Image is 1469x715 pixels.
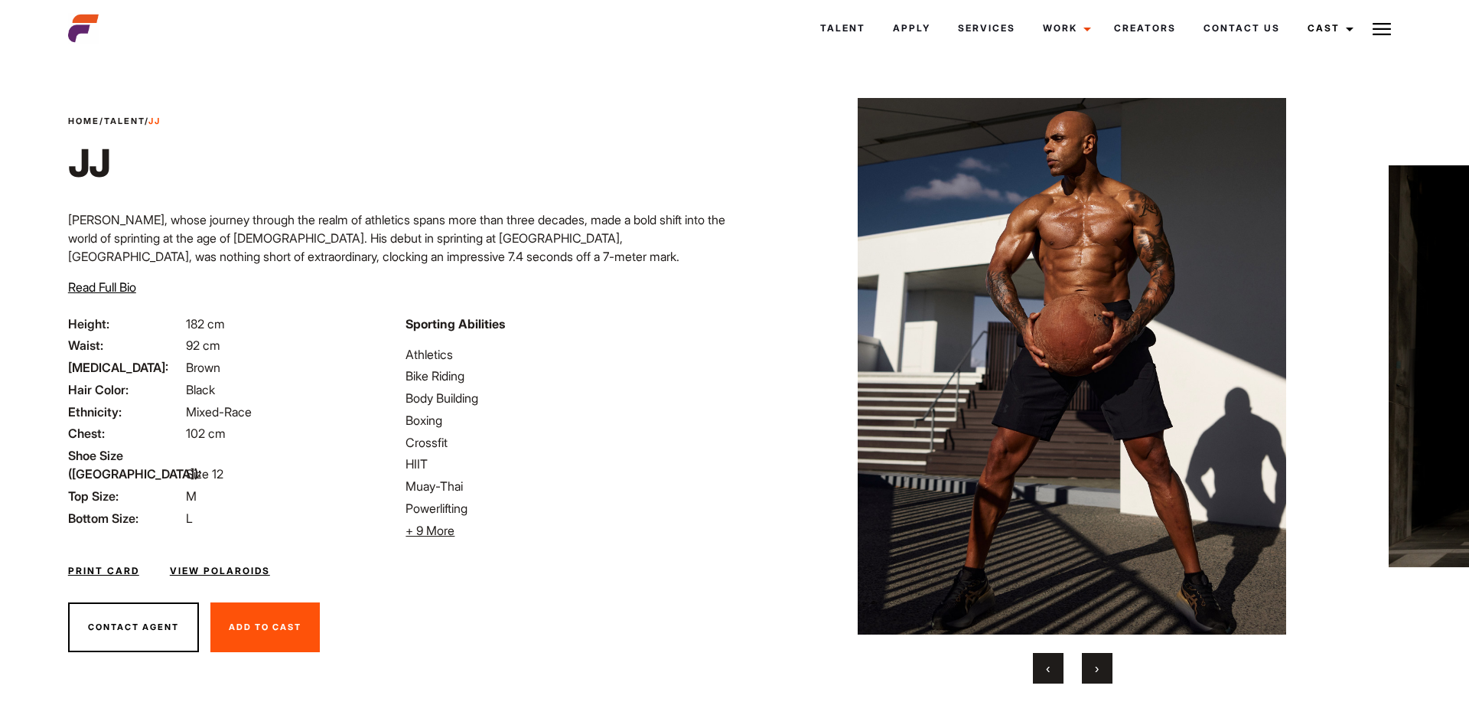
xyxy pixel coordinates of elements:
span: 102 cm [186,426,226,441]
li: Bike Riding [406,367,725,385]
a: Home [68,116,99,126]
a: Work [1029,8,1100,49]
span: Waist: [68,336,183,354]
span: [MEDICAL_DATA]: [68,358,183,377]
a: Talent [104,116,145,126]
span: Ethnicity: [68,403,183,421]
li: Athletics [406,345,725,364]
li: Boxing [406,411,725,429]
a: Services [944,8,1029,49]
strong: JJ [148,116,161,126]
span: L [186,511,193,526]
span: Top Size: [68,487,183,505]
img: cropped-aefm-brand-fav-22-square.png [68,13,99,44]
img: Burger icon [1373,20,1391,38]
a: Creators [1100,8,1190,49]
span: Add To Cast [229,622,301,632]
p: [PERSON_NAME], whose journey through the realm of athletics spans more than three decades, made a... [68,211,725,266]
span: Brown [186,360,220,375]
li: Powerlifting [406,499,725,517]
span: 92 cm [186,338,220,353]
li: Muay-Thai [406,477,725,495]
li: HIIT [406,455,725,473]
h1: JJ [68,140,161,186]
li: Crossfit [406,433,725,452]
span: Hair Color: [68,380,183,399]
span: Next [1095,661,1099,676]
span: Mixed-Race [186,404,252,420]
button: Read Full Bio [68,278,136,296]
a: Talent [806,8,879,49]
a: View Polaroids [170,564,270,578]
span: / / [68,115,161,128]
span: Bottom Size: [68,509,183,527]
span: Shoe Size ([GEOGRAPHIC_DATA]): [68,446,183,483]
span: Height: [68,315,183,333]
button: Add To Cast [210,602,320,653]
span: Black [186,382,215,397]
span: Previous [1046,661,1050,676]
span: Read Full Bio [68,279,136,295]
span: + 9 More [406,523,454,538]
span: M [186,488,197,504]
a: Apply [879,8,944,49]
strong: Sporting Abilities [406,316,505,331]
a: Contact Us [1190,8,1294,49]
span: 182 cm [186,316,225,331]
span: Size 12 [186,466,223,482]
a: Cast [1294,8,1363,49]
li: Body Building [406,389,725,407]
button: Contact Agent [68,602,199,653]
a: Print Card [68,564,139,578]
span: Chest: [68,424,183,442]
img: DadaD [771,98,1373,635]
